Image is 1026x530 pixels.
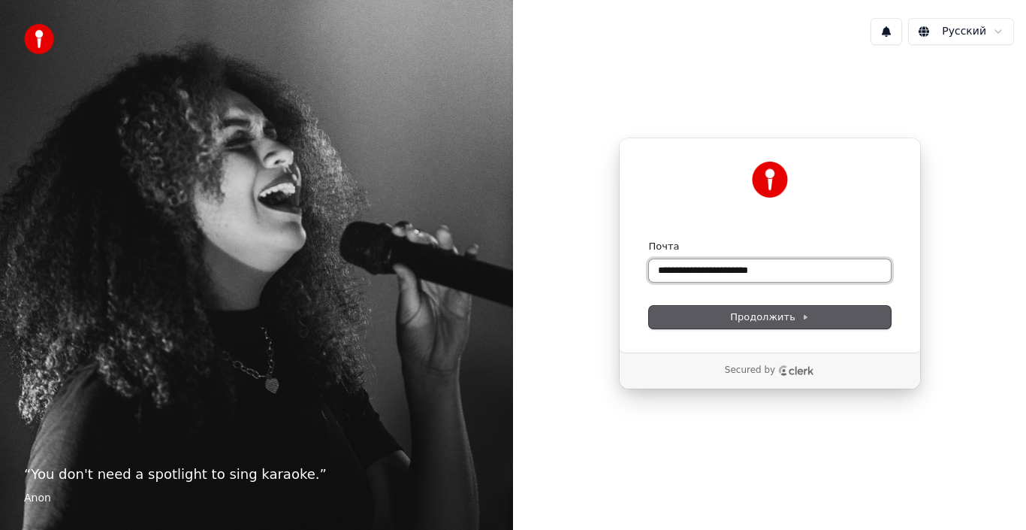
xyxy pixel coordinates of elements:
[725,365,775,377] p: Secured by
[778,365,814,376] a: Clerk logo
[730,310,809,324] span: Продолжить
[24,464,489,485] p: “ You don't need a spotlight to sing karaoke. ”
[24,24,54,54] img: youka
[752,162,788,198] img: Youka
[649,306,891,329] button: Продолжить
[24,491,489,506] footer: Anon
[649,240,680,253] label: Почта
